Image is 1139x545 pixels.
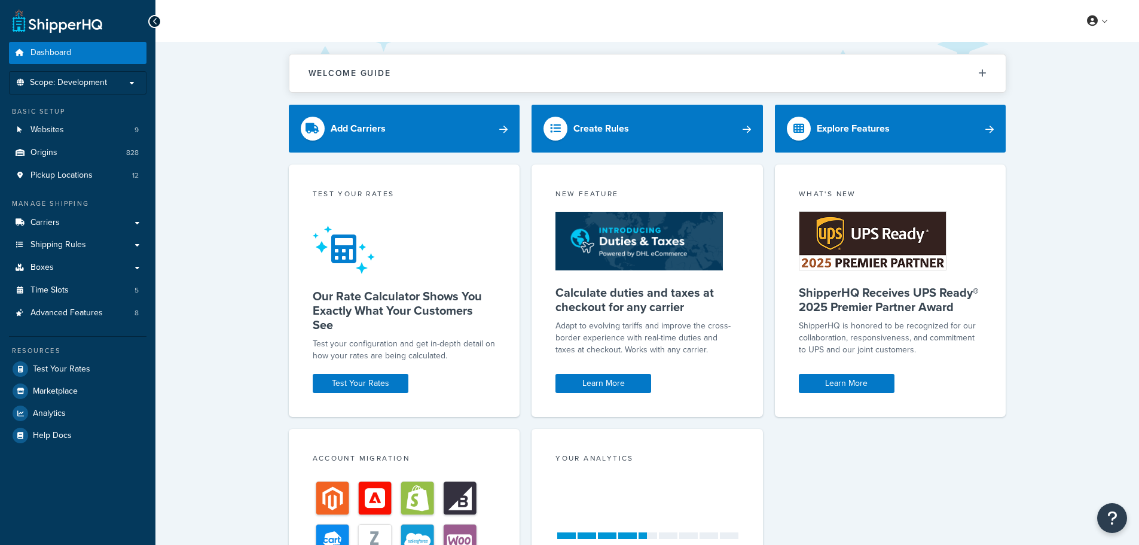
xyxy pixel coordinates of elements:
span: Carriers [30,218,60,228]
span: Advanced Features [30,308,103,318]
span: Boxes [30,263,54,273]
div: Account Migration [313,453,496,467]
li: Origins [9,142,146,164]
a: Websites9 [9,119,146,141]
span: Time Slots [30,285,69,296]
li: Time Slots [9,279,146,302]
a: Shipping Rules [9,234,146,256]
div: Explore Features [817,120,890,137]
p: ShipperHQ is honored to be recognized for our collaboration, responsiveness, and commitment to UP... [799,320,982,356]
a: Learn More [555,374,651,393]
button: Welcome Guide [289,54,1006,92]
a: Analytics [9,403,146,424]
a: Test Your Rates [9,358,146,380]
a: Time Slots5 [9,279,146,302]
h5: Our Rate Calculator Shows You Exactly What Your Customers See [313,289,496,332]
li: Websites [9,119,146,141]
a: Dashboard [9,42,146,64]
a: Marketplace [9,380,146,402]
a: Test Your Rates [313,374,408,393]
a: Learn More [799,374,894,393]
span: Test Your Rates [33,364,90,375]
span: Analytics [33,409,66,419]
span: 828 [126,148,139,158]
a: Create Rules [532,105,763,153]
a: Boxes [9,257,146,279]
span: Shipping Rules [30,240,86,250]
li: Advanced Features [9,302,146,324]
span: Pickup Locations [30,170,93,181]
h2: Welcome Guide [309,69,391,78]
h5: Calculate duties and taxes at checkout for any carrier [555,285,739,314]
span: 9 [135,125,139,135]
h5: ShipperHQ Receives UPS Ready® 2025 Premier Partner Award [799,285,982,314]
a: Advanced Features8 [9,302,146,324]
span: Help Docs [33,431,72,441]
span: Marketplace [33,386,78,397]
span: Dashboard [30,48,71,58]
div: New Feature [555,188,739,202]
div: Add Carriers [331,120,386,137]
div: Create Rules [573,120,629,137]
li: Pickup Locations [9,165,146,187]
span: 12 [132,170,139,181]
span: Scope: Development [30,78,107,88]
a: Carriers [9,212,146,234]
span: 5 [135,285,139,296]
div: Resources [9,346,146,356]
button: Open Resource Center [1097,503,1127,533]
a: Explore Features [775,105,1006,153]
div: Test your configuration and get in-depth detail on how your rates are being calculated. [313,338,496,362]
div: What's New [799,188,982,202]
div: Manage Shipping [9,199,146,209]
div: Test your rates [313,188,496,202]
div: Your Analytics [555,453,739,467]
a: Pickup Locations12 [9,165,146,187]
div: Basic Setup [9,106,146,117]
span: Websites [30,125,64,135]
a: Origins828 [9,142,146,164]
a: Add Carriers [289,105,520,153]
p: Adapt to evolving tariffs and improve the cross-border experience with real-time duties and taxes... [555,320,739,356]
span: Origins [30,148,57,158]
a: Help Docs [9,425,146,446]
span: 8 [135,308,139,318]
